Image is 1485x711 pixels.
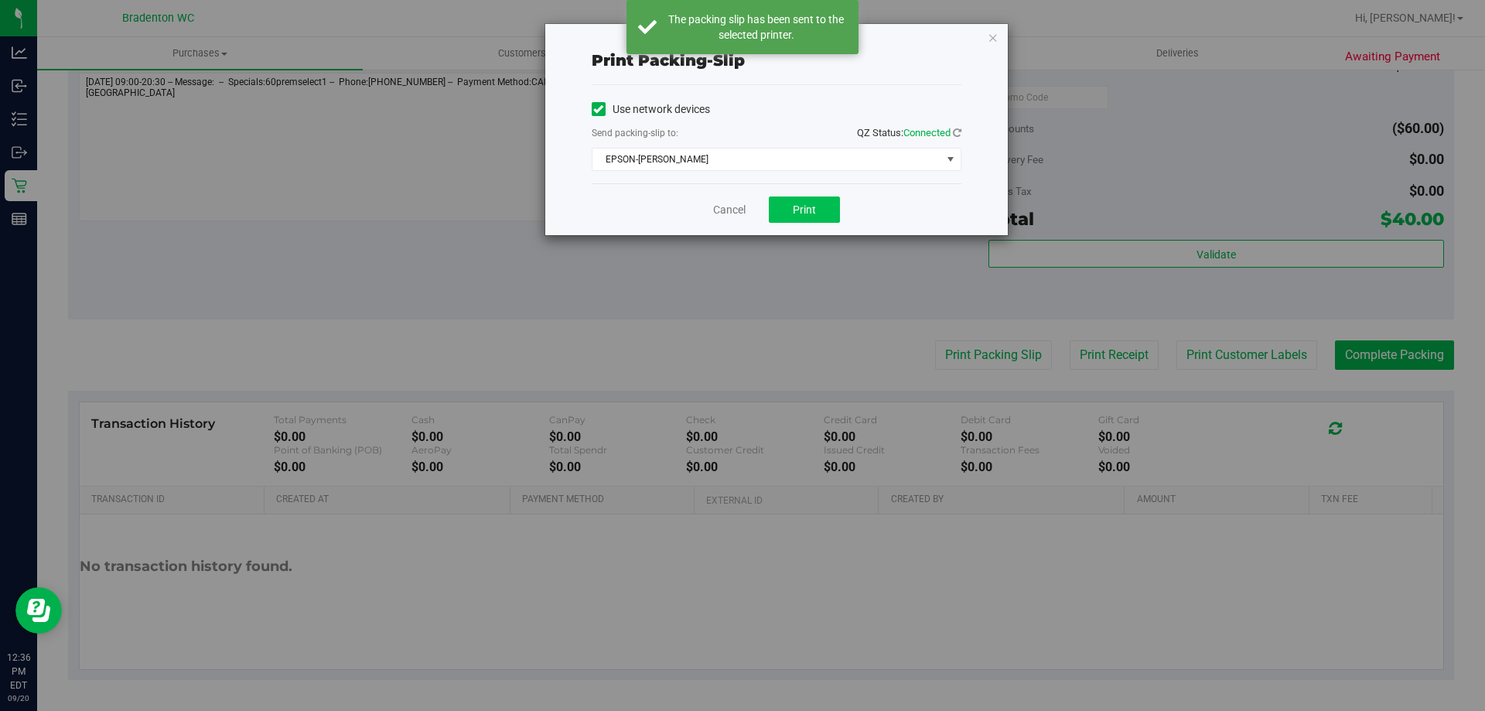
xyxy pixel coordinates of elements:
button: Print [769,197,840,223]
span: QZ Status: [857,127,961,138]
span: select [940,149,960,170]
a: Cancel [713,202,746,218]
span: Connected [903,127,951,138]
span: Print [793,203,816,216]
div: The packing slip has been sent to the selected printer. [665,12,847,43]
label: Send packing-slip to: [592,126,678,140]
iframe: Resource center [15,587,62,634]
label: Use network devices [592,101,710,118]
span: EPSON-[PERSON_NAME] [592,149,941,170]
span: Print packing-slip [592,51,745,70]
